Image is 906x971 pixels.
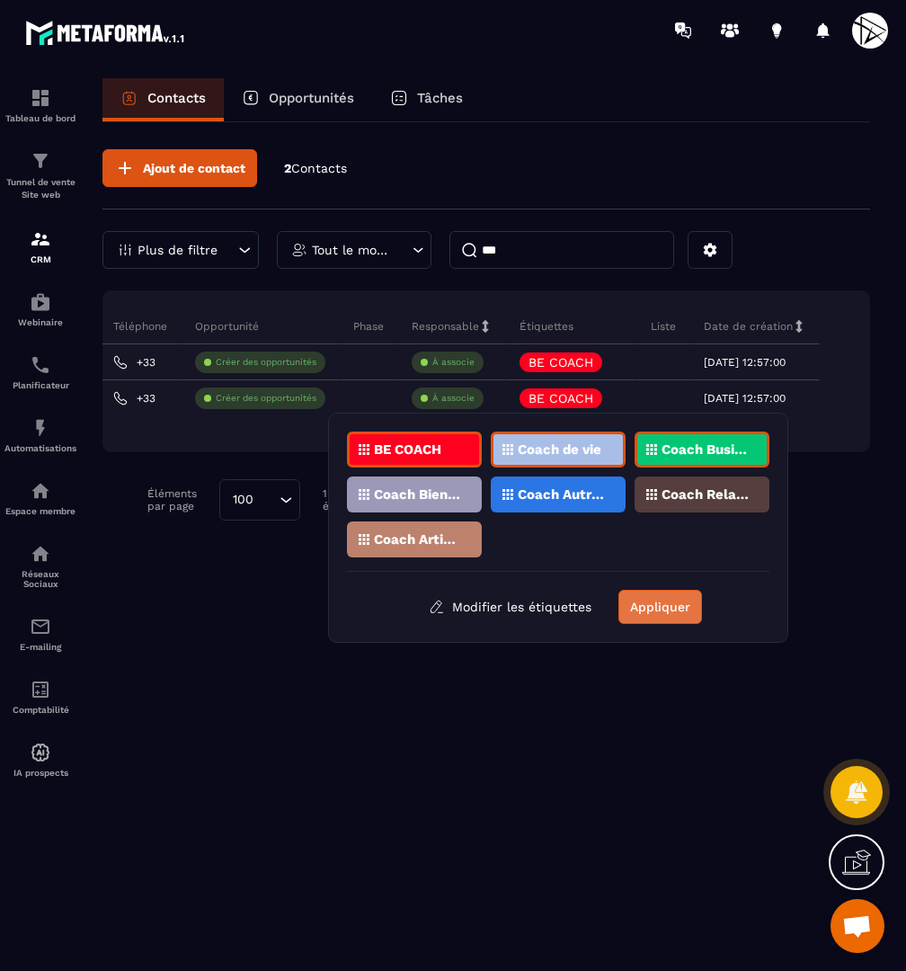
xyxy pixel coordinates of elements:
img: social-network [30,543,51,565]
p: Créer des opportunités [216,356,316,369]
p: Coach Artistique [374,533,461,546]
p: Date de création [704,319,793,334]
img: formation [30,228,51,250]
a: automationsautomationsEspace membre [4,467,76,530]
p: Responsable [412,319,479,334]
div: Search for option [219,479,300,521]
p: Téléphone [113,319,167,334]
p: E-mailing [4,642,76,652]
span: 100 [226,490,260,510]
p: IA prospects [4,768,76,778]
p: Éléments par page [147,487,210,512]
a: emailemailE-mailing [4,602,76,665]
img: accountant [30,679,51,700]
p: 2 [284,160,347,177]
input: Search for option [260,490,275,510]
p: CRM [4,254,76,264]
p: Automatisations [4,443,76,453]
a: automationsautomationsWebinaire [4,278,76,341]
p: BE COACH [374,443,441,456]
p: Opportunités [269,90,354,106]
a: schedulerschedulerPlanificateur [4,341,76,404]
p: [DATE] 12:57:00 [704,392,786,405]
p: BE COACH [528,392,593,405]
p: À associe [432,392,475,405]
p: 1-2 sur 2 éléments [323,487,385,512]
p: Tout le monde [312,244,392,256]
span: Contacts [291,161,347,175]
p: Opportunité [195,319,259,334]
p: Plus de filtre [138,244,218,256]
p: À associe [432,356,475,369]
p: Liste [651,319,676,334]
a: accountantaccountantComptabilité [4,665,76,728]
p: Phase [353,319,384,334]
p: BE COACH [528,356,593,369]
p: Tunnel de vente Site web [4,176,76,201]
p: Étiquettes [520,319,573,334]
a: formationformationTunnel de vente Site web [4,137,76,215]
p: Planificateur [4,380,76,390]
p: Comptabilité [4,705,76,715]
a: Contacts [102,78,224,121]
span: Ajout de contact [143,159,245,177]
img: formation [30,87,51,109]
a: +33 [113,355,155,370]
p: Créer des opportunités [216,392,316,405]
p: Tableau de bord [4,113,76,123]
a: automationsautomationsAutomatisations [4,404,76,467]
button: Appliquer [618,590,702,624]
img: email [30,616,51,637]
img: automations [30,742,51,763]
img: scheduler [30,354,51,376]
p: Contacts [147,90,206,106]
p: Tâches [417,90,463,106]
a: +33 [113,391,155,405]
p: [DATE] 12:57:00 [704,356,786,369]
a: formationformationCRM [4,215,76,278]
a: Opportunités [224,78,372,121]
img: formation [30,150,51,172]
img: automations [30,417,51,439]
button: Ajout de contact [102,149,257,187]
p: Coach Relations [662,488,749,501]
p: Coach Bien-être / Santé [374,488,461,501]
p: Webinaire [4,317,76,327]
img: automations [30,480,51,502]
p: Coach de vie [518,443,601,456]
a: formationformationTableau de bord [4,74,76,137]
img: logo [25,16,187,49]
div: Ouvrir le chat [830,899,884,953]
p: Coach Autres [518,488,605,501]
img: automations [30,291,51,313]
p: Coach Business [662,443,749,456]
p: Espace membre [4,506,76,516]
a: Tâches [372,78,481,121]
a: social-networksocial-networkRéseaux Sociaux [4,530,76,602]
p: Réseaux Sociaux [4,569,76,589]
button: Modifier les étiquettes [415,591,605,623]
